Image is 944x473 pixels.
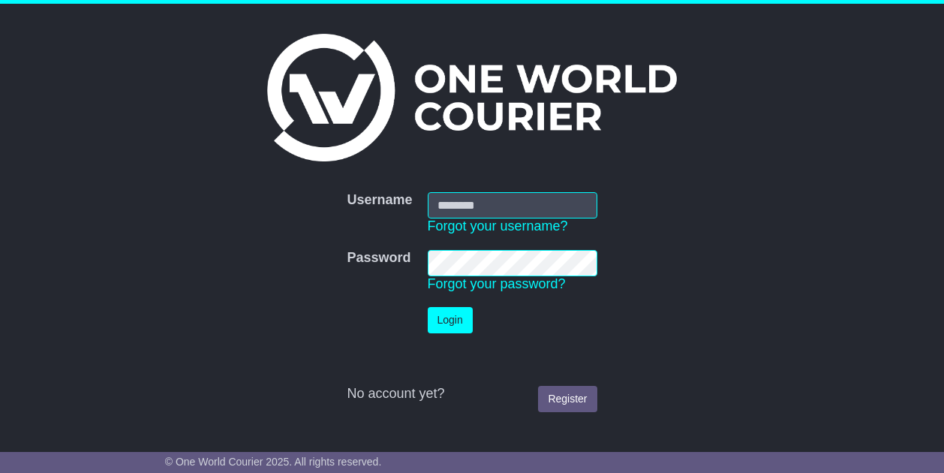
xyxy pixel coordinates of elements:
[538,386,597,412] a: Register
[347,192,412,209] label: Username
[347,250,410,267] label: Password
[428,218,568,233] a: Forgot your username?
[165,456,382,468] span: © One World Courier 2025. All rights reserved.
[347,386,597,402] div: No account yet?
[428,307,473,333] button: Login
[267,34,677,161] img: One World
[428,276,566,291] a: Forgot your password?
